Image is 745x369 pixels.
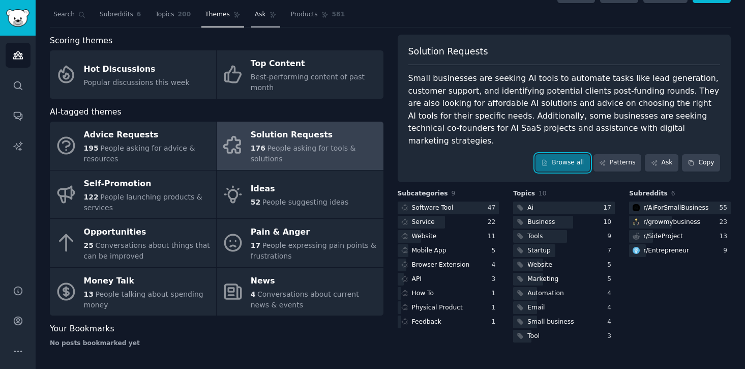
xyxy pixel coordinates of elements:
div: 11 [488,232,499,241]
span: Subreddits [629,189,668,198]
div: Automation [527,289,563,298]
div: Marketing [527,275,558,284]
a: Browse all [535,154,590,172]
div: 1 [492,318,499,327]
div: Website [412,232,437,241]
a: Email4 [513,301,615,314]
div: r/ growmybusiness [643,218,700,227]
a: Browser Extension4 [398,259,499,271]
div: 13 [719,232,731,241]
a: Service22 [398,216,499,229]
span: 13 [84,290,94,298]
div: Mobile App [412,246,446,256]
div: 23 [719,218,731,227]
div: 4 [607,303,615,313]
span: 4 [251,290,256,298]
a: Opportunities25Conversations about things that can be improved [50,219,216,267]
a: Advice Requests195People asking for advice & resources [50,122,216,170]
div: 1 [492,303,499,313]
span: AI-tagged themes [50,106,122,119]
div: Business [527,218,555,227]
div: 47 [488,204,499,213]
a: Pain & Anger17People expressing pain points & frustrations [217,219,383,267]
span: People talking about spending money [84,290,203,309]
a: Subreddits6 [96,7,144,27]
div: Pain & Anger [251,224,378,241]
div: 3 [607,332,615,341]
a: Topics200 [152,7,194,27]
div: Ai [527,204,533,213]
span: Best-performing content of past month [251,73,365,92]
span: People asking for advice & resources [84,144,195,163]
div: 17 [604,204,615,213]
span: Products [291,10,318,19]
div: 7 [607,246,615,256]
div: Ideas [251,181,349,197]
div: Advice Requests [84,127,211,144]
span: People launching products & services [84,193,202,212]
a: Money Talk13People talking about spending money [50,268,216,316]
div: 4 [492,261,499,270]
span: 581 [332,10,345,19]
div: Tools [527,232,543,241]
div: Startup [527,246,550,256]
img: Entrepreneur [633,247,640,254]
a: Website5 [513,259,615,271]
span: Themes [205,10,230,19]
a: Feedback1 [398,316,499,328]
a: Top ContentBest-performing content of past month [217,50,383,99]
span: 6 [137,10,141,19]
span: People asking for tools & solutions [251,144,356,163]
div: r/ AiForSmallBusiness [643,204,708,213]
span: 9 [452,190,456,197]
div: 9 [607,232,615,241]
div: Feedback [412,318,441,327]
div: 1 [492,289,499,298]
span: Conversations about things that can be improved [84,241,210,260]
div: Email [527,303,545,313]
div: News [251,273,378,289]
img: AiForSmallBusiness [633,204,640,211]
a: News4Conversations about current news & events [217,268,383,316]
a: Themes [201,7,244,27]
a: Business10 [513,216,615,229]
span: 195 [84,144,99,152]
a: How To1 [398,287,499,300]
div: 55 [719,204,731,213]
span: Search [53,10,75,19]
span: Topics [155,10,174,19]
a: Website11 [398,230,499,243]
div: Small business [527,318,574,327]
div: API [412,275,422,284]
button: Copy [682,154,720,172]
a: Physical Product1 [398,301,499,314]
div: Website [527,261,552,270]
a: Self-Promotion122People launching products & services [50,171,216,219]
a: Ideas52People suggesting ideas [217,171,383,219]
span: 10 [539,190,547,197]
span: Topics [513,189,535,198]
span: 122 [84,193,99,201]
a: r/SideProject13 [629,230,731,243]
div: Physical Product [412,303,463,313]
span: People expressing pain points & frustrations [251,241,376,260]
div: Money Talk [84,273,211,289]
span: Conversations about current news & events [251,290,359,309]
div: 9 [723,246,731,256]
div: Hot Discussions [84,61,190,77]
span: 17 [251,241,260,249]
a: Solution Requests176People asking for tools & solutions [217,122,383,170]
div: No posts bookmarked yet [50,339,383,348]
span: 200 [178,10,191,19]
div: 5 [607,275,615,284]
div: Tool [527,332,540,341]
div: Solution Requests [251,127,378,144]
a: Marketing5 [513,273,615,286]
a: Small business4 [513,316,615,328]
img: growmybusiness [633,218,640,225]
a: Ask [251,7,280,27]
a: Mobile App5 [398,244,499,257]
a: API3 [398,273,499,286]
a: Ai17 [513,202,615,214]
div: 10 [604,218,615,227]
